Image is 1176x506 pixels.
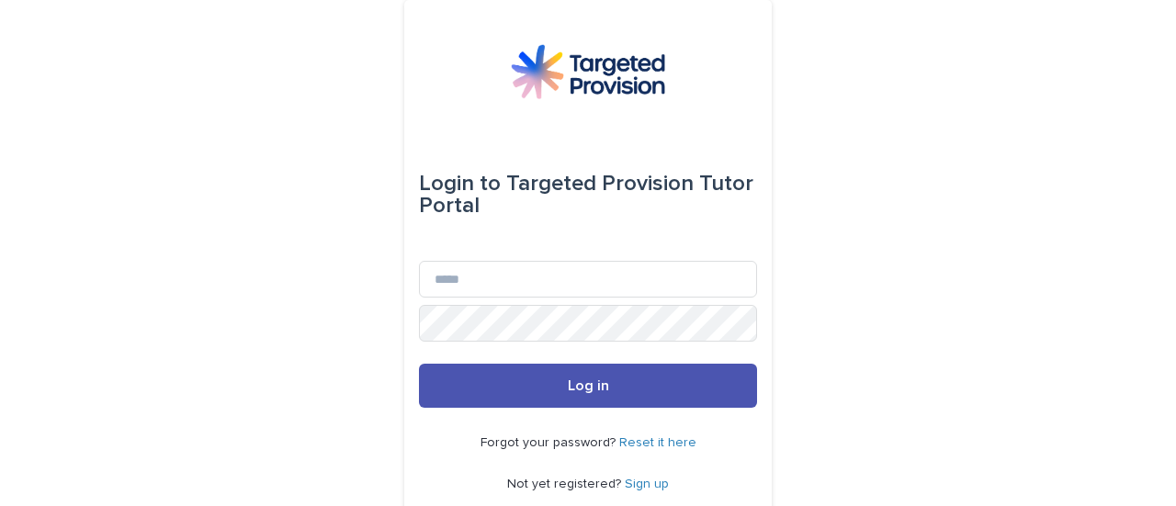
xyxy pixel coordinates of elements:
[507,478,625,490] span: Not yet registered?
[511,44,665,99] img: M5nRWzHhSzIhMunXDL62
[481,436,619,449] span: Forgot your password?
[419,364,757,408] button: Log in
[419,173,501,195] span: Login to
[625,478,669,490] a: Sign up
[568,378,609,393] span: Log in
[419,158,757,231] div: Targeted Provision Tutor Portal
[619,436,696,449] a: Reset it here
